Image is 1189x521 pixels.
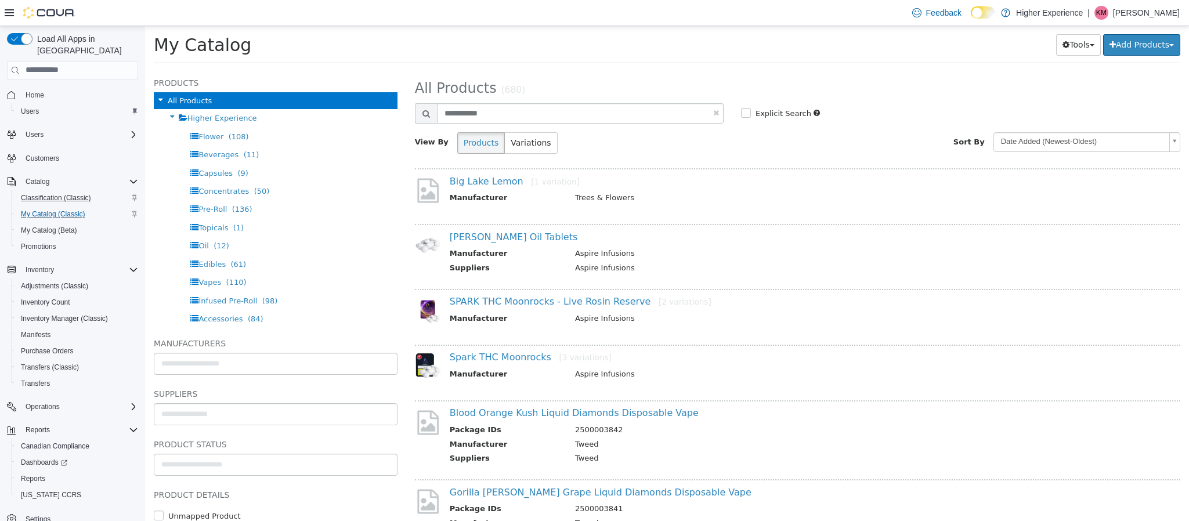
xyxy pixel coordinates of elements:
td: Tweed [421,426,1005,441]
span: KM [1096,6,1107,20]
span: Inventory Manager (Classic) [21,314,108,323]
button: Operations [2,399,143,415]
span: Dashboards [21,458,67,467]
span: Classification (Classic) [21,193,91,202]
span: Topicals [53,197,83,206]
span: (11) [99,124,114,133]
button: Inventory [21,263,59,277]
button: Reports [2,422,143,438]
img: 150 [270,271,296,297]
button: Customers [2,150,143,167]
button: Home [2,86,143,103]
span: My Catalog (Classic) [16,207,138,221]
button: Transfers (Classic) [12,359,143,375]
span: Inventory Manager (Classic) [16,312,138,325]
a: Transfers (Classic) [16,360,84,374]
span: Inventory Count [21,298,70,307]
a: Gorilla [PERSON_NAME] Grape Liquid Diamonds Disposable Vape [305,461,606,472]
td: Trees & Flowers [421,166,1005,180]
span: Feedback [926,7,962,19]
span: [US_STATE] CCRS [21,490,81,500]
td: Aspire Infusions [421,236,1005,251]
a: Canadian Compliance [16,439,94,453]
p: Higher Experience [1016,6,1083,20]
a: Dashboards [16,455,72,469]
td: Aspire Infusions [421,342,1005,357]
span: (1) [88,197,99,206]
span: Capsules [53,143,88,151]
span: Transfers [16,377,138,390]
th: Package IDs [305,477,421,491]
span: Catalog [21,175,138,189]
a: Blood Orange Kush Liquid Diamonds Disposable Vape [305,381,554,392]
a: Classification (Classic) [16,191,96,205]
span: Reports [21,474,45,483]
h5: Products [9,50,252,64]
button: Add Products [958,8,1035,30]
a: [US_STATE] CCRS [16,488,86,502]
span: Classification (Classic) [16,191,138,205]
span: Purchase Orders [16,344,138,358]
small: [1 variation] [386,151,435,160]
img: missing-image.png [270,461,296,490]
img: 150 [270,327,296,353]
small: [2 variations] [514,271,566,280]
button: Inventory [2,262,143,278]
button: Reports [12,471,143,487]
button: Manifests [12,327,143,343]
span: My Catalog [9,9,106,29]
td: Aspire Infusions [421,222,1005,236]
p: | [1087,6,1090,20]
label: Explicit Search [608,82,666,93]
span: Manifests [16,328,138,342]
td: 2500003842 [421,398,1005,413]
small: [3 variations] [414,327,467,336]
span: (136) [87,179,107,187]
span: (61) [85,234,101,243]
span: Operations [21,400,138,414]
h5: Product Status [9,411,252,425]
a: Date Added (Newest-Oldest) [848,106,1035,126]
span: Pre-Roll [53,179,82,187]
button: Variations [359,106,412,128]
button: Tools [911,8,956,30]
a: Customers [21,151,64,165]
th: Manufacturer [305,491,421,506]
th: Manufacturer [305,222,421,236]
span: Customers [26,154,59,163]
button: Adjustments (Classic) [12,278,143,294]
span: Users [16,104,138,118]
button: Promotions [12,238,143,255]
button: Reports [21,423,55,437]
span: (108) [84,106,104,115]
a: Feedback [908,1,966,24]
span: Users [21,107,39,116]
td: Aspire Infusions [421,287,1005,301]
span: Transfers (Classic) [21,363,79,372]
a: Transfers [16,377,55,390]
button: Users [2,126,143,143]
span: Home [21,88,138,102]
span: Edibles [53,234,81,243]
span: Inventory [26,265,54,274]
span: All Products [270,54,352,70]
button: Users [21,128,48,142]
a: My Catalog (Classic) [16,207,90,221]
button: Classification (Classic) [12,190,143,206]
span: My Catalog (Beta) [16,223,138,237]
label: Unmapped Product [20,484,96,496]
th: Package IDs [305,398,421,413]
h5: Manufacturers [9,310,252,324]
button: Products [312,106,360,128]
span: Transfers [21,379,50,388]
h5: Product Details [9,462,252,476]
span: Adjustments (Classic) [16,279,138,293]
span: Accessories [53,288,97,297]
a: Reports [16,472,50,486]
span: Reports [26,425,50,435]
a: Home [21,88,49,102]
img: 150 [270,206,296,232]
button: Users [12,103,143,120]
span: Promotions [21,242,56,251]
